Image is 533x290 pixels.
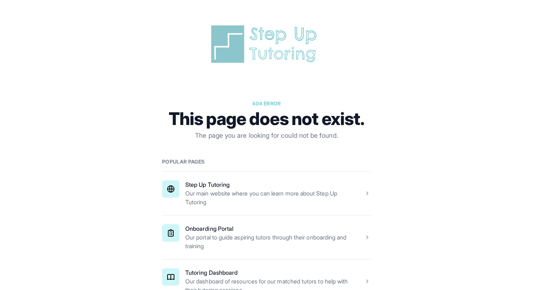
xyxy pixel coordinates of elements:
h1: This page does not exist. [162,110,371,128]
a: Tutoring Dashboard [185,269,237,276]
img: Step Up Tutoring horizontal logo [208,23,325,65]
a: Step Up Tutoring [185,181,230,188]
h2: Popular pages [162,158,371,165]
a: Onboarding Portal [185,225,234,232]
p: The page you are looking for could not be found. [162,130,371,141]
p: 404 error [162,100,371,107]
